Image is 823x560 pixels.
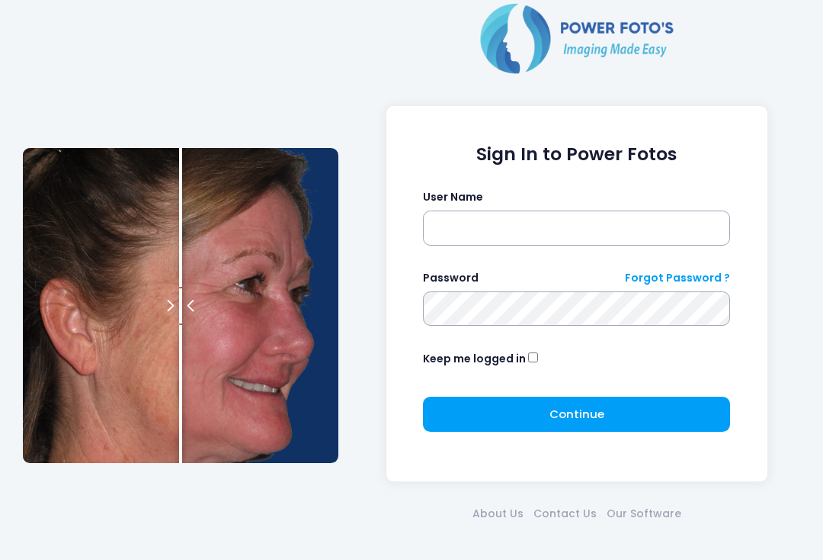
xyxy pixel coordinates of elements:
button: Continue [423,397,730,432]
span: Continue [549,406,604,422]
a: About Us [467,506,528,522]
a: Our Software [601,506,686,522]
label: User Name [423,189,483,205]
a: Contact Us [528,506,601,522]
h1: Sign In to Power Fotos [423,143,730,165]
a: Forgot Password ? [625,270,730,286]
label: Password [423,270,479,286]
label: Keep me logged in [423,351,526,367]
